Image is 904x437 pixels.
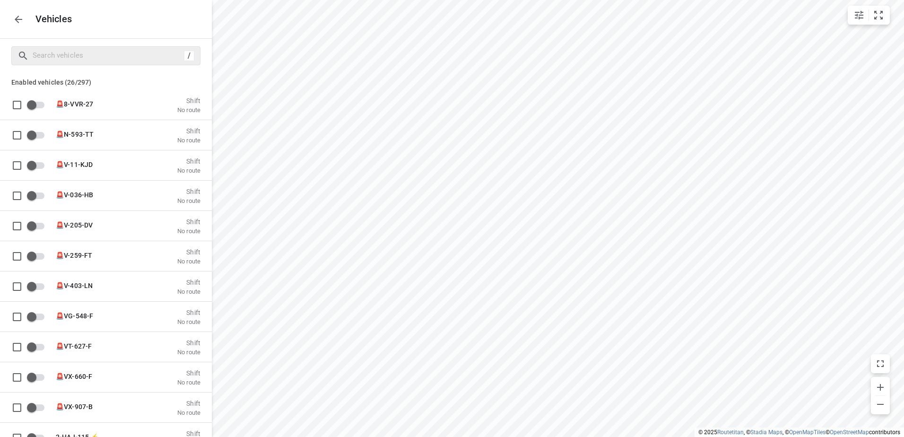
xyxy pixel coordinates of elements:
span: 🚨V-036-HB [56,191,93,198]
span: Enable [26,217,50,235]
p: Shift [177,218,200,225]
span: Enable [26,307,50,325]
input: Search vehicles [33,48,184,63]
p: No route [177,288,200,295]
p: Shift [177,369,200,376]
span: Enable [26,247,50,265]
p: No route [177,348,200,356]
p: No route [177,257,200,265]
span: Enable [26,96,50,114]
p: No route [177,318,200,325]
span: Enable [26,186,50,204]
span: 🚨N-593-TT [56,130,94,138]
p: No route [177,378,200,386]
button: Map settings [850,6,869,25]
p: Shift [177,339,200,346]
span: 🚨VG-548-F [56,312,93,319]
div: / [184,51,194,61]
p: Shift [177,96,200,104]
a: Routetitan [717,429,744,436]
p: Vehicles [28,14,72,25]
p: Shift [177,187,200,195]
p: Shift [177,308,200,316]
span: 🚨VX-907-B [56,402,93,410]
span: 🚨VX-660-F [56,372,92,380]
div: small contained button group [848,6,890,25]
span: Enable [26,398,50,416]
span: Enable [26,156,50,174]
span: 🚨V-205-DV [56,221,93,228]
p: Shift [177,157,200,165]
span: Enable [26,338,50,356]
span: Enable [26,126,50,144]
p: No route [177,409,200,416]
p: Shift [177,399,200,407]
span: 🚨V-11-KJD [56,160,93,168]
span: 🚨8-VVR-27 [56,100,93,107]
p: Shift [177,127,200,134]
p: No route [177,166,200,174]
p: No route [177,136,200,144]
li: © 2025 , © , © © contributors [698,429,900,436]
a: Stadia Maps [750,429,782,436]
p: Shift [177,429,200,437]
p: Shift [177,248,200,255]
span: Enable [26,368,50,386]
span: 🚨VT-627-F [56,342,92,350]
button: Fit zoom [869,6,888,25]
span: Enable [26,277,50,295]
p: No route [177,106,200,114]
span: 🚨V-259-FT [56,251,92,259]
a: OpenMapTiles [789,429,826,436]
p: No route [177,227,200,235]
p: Shift [177,278,200,286]
span: 🚨V-403-LN [56,281,93,289]
a: OpenStreetMap [830,429,869,436]
p: No route [177,197,200,204]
